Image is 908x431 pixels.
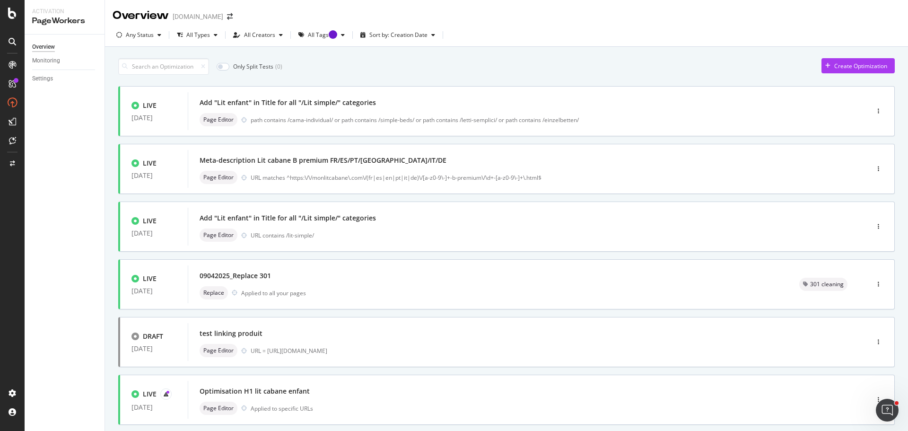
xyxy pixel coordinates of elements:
div: LIVE [143,158,157,168]
div: Add "Lit enfant" in Title for all "/Lit simple/" categories [200,98,376,107]
div: Applied to all your pages [241,289,306,297]
div: All Types [186,32,210,38]
div: Applied to specific URLs [251,405,313,413]
span: 301 cleaning [810,281,844,287]
div: Tooltip anchor [329,30,337,39]
button: All Creators [229,27,287,43]
span: Page Editor [203,175,234,180]
div: arrow-right-arrow-left [227,13,233,20]
div: [DATE] [131,229,176,237]
div: [DOMAIN_NAME] [173,12,223,21]
div: neutral label [200,171,237,184]
div: 09042025_Replace 301 [200,271,271,281]
img: website_grey.svg [15,25,23,32]
div: [DATE] [131,114,176,122]
span: Page Editor [203,232,234,238]
div: All Creators [244,32,275,38]
iframe: Intercom live chat [876,399,899,422]
div: LIVE [143,216,157,226]
span: Replace [203,290,224,296]
a: Settings [32,74,98,84]
button: All TagsTooltip anchor [295,27,349,43]
span: Page Editor [203,348,234,353]
div: neutral label [200,229,237,242]
button: Any Status [113,27,165,43]
div: Domain: [DOMAIN_NAME] [25,25,104,32]
div: neutral label [799,278,847,291]
div: Monitoring [32,56,60,66]
div: neutral label [200,113,237,126]
div: neutral label [200,344,237,357]
div: Any Status [126,32,154,38]
div: Only Split Tests [233,62,273,70]
div: Domain Overview [36,56,85,62]
div: Add "Lit enfant" in Title for all "/Lit simple/" categories [200,213,376,223]
div: Meta-description Lit cabane B premium FR/ES/PT/[GEOGRAPHIC_DATA]/IT/DE [200,156,446,165]
div: Create Optimization [834,62,887,70]
div: URL matches ^https:\/\/monlitcabane\.com\/(fr|es|en|pt|it|de)\/[a-z0-9\-]+-b-premium\/\d+-[a-z0-9... [251,174,829,182]
button: Create Optimization [821,58,895,73]
div: path contains /cama-individual/ or path contains /simple-beds/ or path contains /letti-semplici/ ... [251,116,829,124]
div: [DATE] [131,287,176,295]
div: Keywords by Traffic [105,56,159,62]
div: LIVE [143,389,157,399]
div: [DATE] [131,172,176,179]
span: Page Editor [203,405,234,411]
span: Page Editor [203,117,234,123]
div: [DATE] [131,345,176,352]
div: [DATE] [131,404,176,411]
button: Sort by: Creation Date [357,27,439,43]
div: neutral label [200,402,237,415]
div: URL contains /lit-simple/ [251,231,829,239]
div: LIVE [143,274,157,283]
div: Overview [32,42,55,52]
div: URL = [URL][DOMAIN_NAME] [251,347,829,355]
div: Optimisation H1 lit cabane enfant [200,387,310,396]
div: DRAFT [143,332,163,341]
img: tab_domain_overview_orange.svg [26,55,33,62]
div: LIVE [143,101,157,110]
div: All Tags [308,32,337,38]
div: Overview [113,8,169,24]
div: Settings [32,74,53,84]
div: PageWorkers [32,16,97,26]
img: logo_orange.svg [15,15,23,23]
button: All Types [173,27,221,43]
img: tab_keywords_by_traffic_grey.svg [94,55,102,62]
input: Search an Optimization [118,58,209,75]
div: neutral label [200,286,228,299]
div: ( 0 ) [275,62,282,70]
a: Monitoring [32,56,98,66]
div: Sort by: Creation Date [369,32,428,38]
div: test linking produit [200,329,262,338]
a: Overview [32,42,98,52]
div: v 4.0.25 [26,15,46,23]
div: Activation [32,8,97,16]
